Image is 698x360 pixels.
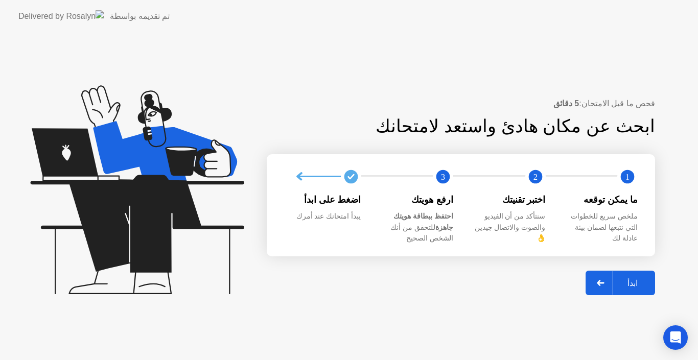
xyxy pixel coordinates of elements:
[295,113,656,140] div: ابحث عن مكان هادئ واستعد لامتحانك
[533,172,537,181] text: 2
[285,193,361,206] div: اضغط على ابدأ
[663,325,688,350] div: Open Intercom Messenger
[613,278,652,288] div: ابدأ
[393,212,453,231] b: احتفظ ببطاقة هويتك جاهزة
[562,193,638,206] div: ما يمكن توقعه
[285,211,361,222] div: يبدأ امتحانك عند أمرك
[625,172,630,181] text: 1
[378,193,454,206] div: ارفع هويتك
[441,172,445,181] text: 3
[586,271,655,295] button: ابدأ
[470,193,546,206] div: اختبر تقنيتك
[378,211,454,244] div: للتحقق من أنك الشخص الصحيح
[553,99,579,108] b: 5 دقائق
[110,10,170,22] div: تم تقديمه بواسطة
[562,211,638,244] div: ملخص سريع للخطوات التي نتبعها لضمان بيئة عادلة لك
[470,211,546,244] div: سنتأكد من أن الفيديو والصوت والاتصال جيدين 👌
[18,10,104,22] img: Delivered by Rosalyn
[267,98,655,110] div: فحص ما قبل الامتحان:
